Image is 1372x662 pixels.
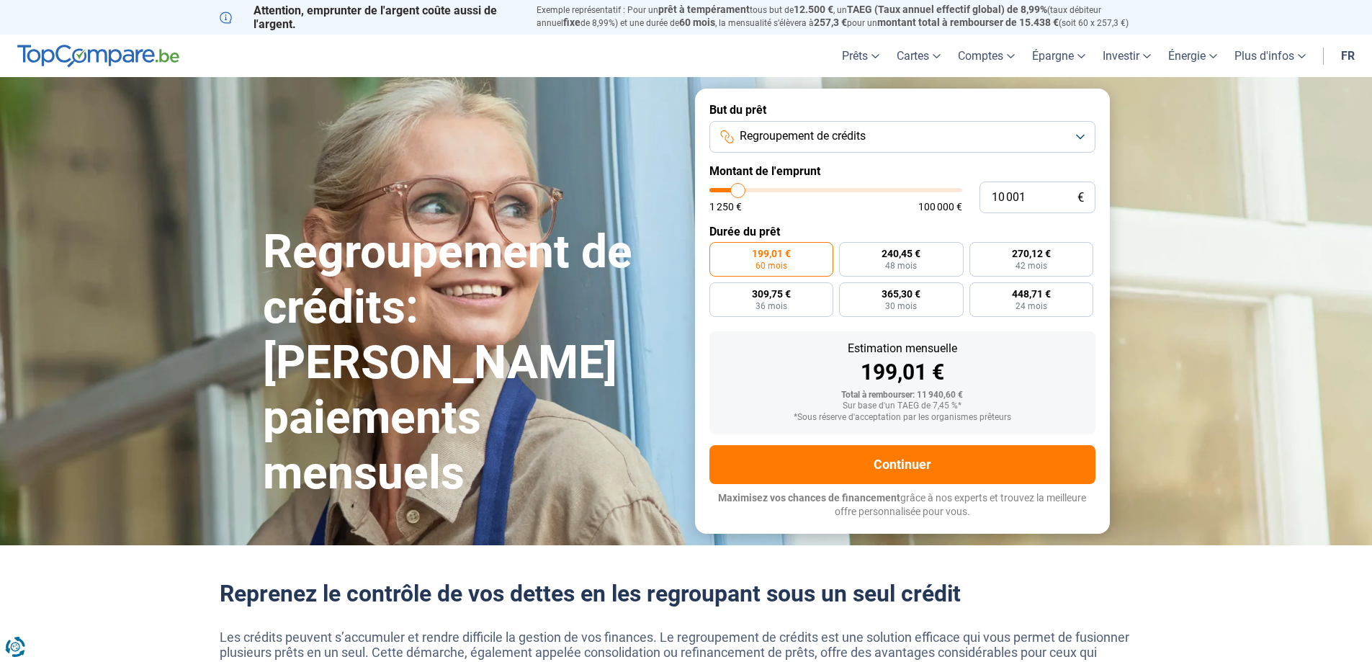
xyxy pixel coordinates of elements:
[752,249,791,259] span: 199,01 €
[1015,302,1047,310] span: 24 mois
[709,491,1095,519] p: grâce à nos experts et trouvez la meilleure offre personnalisée pour vous.
[721,401,1084,411] div: Sur base d'un TAEG de 7,45 %*
[885,261,917,270] span: 48 mois
[220,580,1153,607] h2: Reprenez le contrôle de vos dettes en les regroupant sous un seul crédit
[721,413,1084,423] div: *Sous réserve d'acceptation par les organismes prêteurs
[794,4,833,15] span: 12.500 €
[752,289,791,299] span: 309,75 €
[1226,35,1314,77] a: Plus d'infos
[740,128,866,144] span: Regroupement de crédits
[721,362,1084,383] div: 199,01 €
[709,225,1095,238] label: Durée du prêt
[949,35,1023,77] a: Comptes
[1094,35,1160,77] a: Investir
[658,4,750,15] span: prêt à tempérament
[1160,35,1226,77] a: Énergie
[847,4,1047,15] span: TAEG (Taux annuel effectif global) de 8,99%
[17,45,179,68] img: TopCompare
[877,17,1059,28] span: montant total à rembourser de 15.438 €
[679,17,715,28] span: 60 mois
[1012,289,1051,299] span: 448,71 €
[1023,35,1094,77] a: Épargne
[1332,35,1363,77] a: fr
[718,492,900,504] span: Maximisez vos chances de financement
[537,4,1153,30] p: Exemple représentatif : Pour un tous but de , un (taux débiteur annuel de 8,99%) et une durée de ...
[882,249,920,259] span: 240,45 €
[814,17,847,28] span: 257,3 €
[709,202,742,212] span: 1 250 €
[709,103,1095,117] label: But du prêt
[220,4,519,31] p: Attention, emprunter de l'argent coûte aussi de l'argent.
[721,390,1084,401] div: Total à rembourser: 11 940,60 €
[709,164,1095,178] label: Montant de l'emprunt
[1077,192,1084,204] span: €
[1012,249,1051,259] span: 270,12 €
[833,35,888,77] a: Prêts
[918,202,962,212] span: 100 000 €
[885,302,917,310] span: 30 mois
[882,289,920,299] span: 365,30 €
[721,343,1084,354] div: Estimation mensuelle
[756,261,787,270] span: 60 mois
[709,445,1095,484] button: Continuer
[756,302,787,310] span: 36 mois
[263,225,678,501] h1: Regroupement de crédits: [PERSON_NAME] paiements mensuels
[1015,261,1047,270] span: 42 mois
[888,35,949,77] a: Cartes
[563,17,580,28] span: fixe
[709,121,1095,153] button: Regroupement de crédits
